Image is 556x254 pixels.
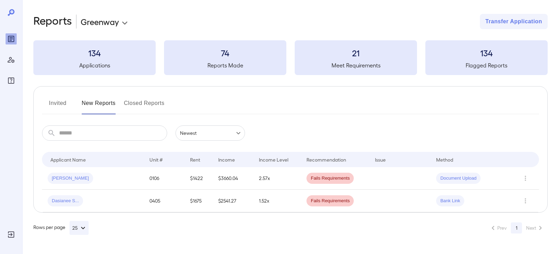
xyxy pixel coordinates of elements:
[375,155,386,164] div: Issue
[185,167,213,190] td: $1422
[124,98,165,114] button: Closed Reports
[33,14,72,29] h2: Reports
[486,222,548,233] nav: pagination navigation
[33,47,156,58] h3: 134
[436,155,453,164] div: Method
[81,16,119,27] p: Greenway
[295,61,417,69] h5: Meet Requirements
[33,61,156,69] h5: Applications
[213,167,253,190] td: $3660.04
[295,47,417,58] h3: 21
[33,221,89,235] div: Rows per page
[82,98,116,114] button: New Reports
[144,190,185,212] td: 0405
[306,198,354,204] span: Fails Requirements
[6,75,17,86] div: FAQ
[306,175,354,182] span: Fails Requirements
[306,155,346,164] div: Recommendation
[436,198,464,204] span: Bank Link
[185,190,213,212] td: $1675
[164,61,286,69] h5: Reports Made
[425,61,548,69] h5: Flagged Reports
[149,155,163,164] div: Unit #
[48,175,93,182] span: [PERSON_NAME]
[520,173,531,184] button: Row Actions
[144,167,185,190] td: 0106
[164,47,286,58] h3: 74
[190,155,201,164] div: Rent
[6,33,17,44] div: Reports
[48,198,83,204] span: Dasianee S...
[253,167,301,190] td: 2.57x
[259,155,288,164] div: Income Level
[218,155,235,164] div: Income
[425,47,548,58] h3: 134
[175,125,245,141] div: Newest
[42,98,73,114] button: Invited
[33,40,548,75] summary: 134Applications74Reports Made21Meet Requirements134Flagged Reports
[480,14,548,29] button: Transfer Application
[213,190,253,212] td: $2541.27
[69,221,89,235] button: 25
[50,155,86,164] div: Applicant Name
[511,222,522,233] button: page 1
[436,175,481,182] span: Document Upload
[6,54,17,65] div: Manage Users
[6,229,17,240] div: Log Out
[520,195,531,206] button: Row Actions
[253,190,301,212] td: 1.52x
